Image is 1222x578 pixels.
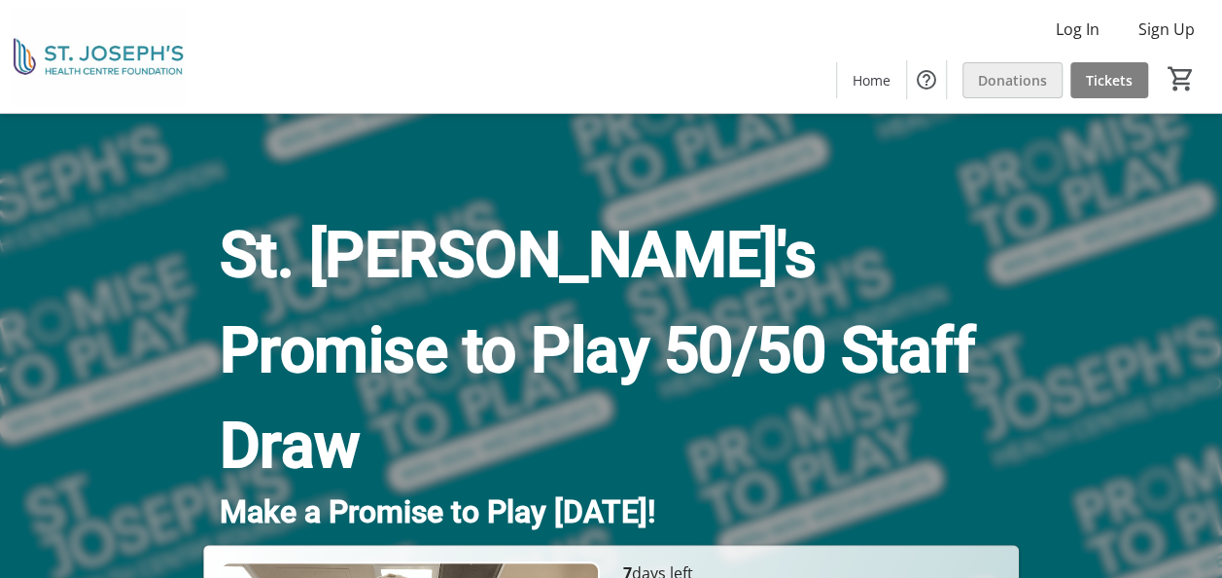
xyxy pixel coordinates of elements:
button: Help [907,60,946,99]
button: Cart [1164,61,1199,96]
button: Log In [1040,14,1115,45]
button: Sign Up [1123,14,1210,45]
strong: St. [PERSON_NAME]'s Promise to Play 50/50 Staff Draw [219,219,975,483]
span: Make a Promise to Play [DATE]! [219,493,654,530]
img: St. Joseph's Health Centre Foundation's Logo [12,8,185,105]
span: Home [853,70,890,90]
span: Tickets [1086,70,1133,90]
a: Donations [962,62,1063,98]
span: Sign Up [1138,18,1195,41]
a: Tickets [1070,62,1148,98]
span: Log In [1056,18,1100,41]
a: Home [837,62,906,98]
span: Donations [978,70,1047,90]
